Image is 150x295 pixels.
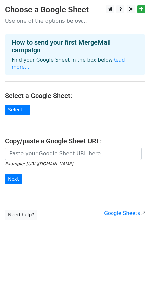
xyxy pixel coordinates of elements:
h4: How to send your first MergeMail campaign [12,38,138,54]
small: Example: [URL][DOMAIN_NAME] [5,161,73,166]
input: Next [5,174,22,184]
h3: Choose a Google Sheet [5,5,145,15]
h4: Copy/paste a Google Sheet URL: [5,137,145,145]
a: Select... [5,105,30,115]
h4: Select a Google Sheet: [5,92,145,100]
a: Google Sheets [104,210,145,216]
iframe: Chat Widget [117,263,150,295]
input: Paste your Google Sheet URL here [5,147,142,160]
a: Read more... [12,57,125,70]
p: Use one of the options below... [5,17,145,24]
a: Need help? [5,210,37,220]
p: Find your Google Sheet in the box below [12,57,138,71]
